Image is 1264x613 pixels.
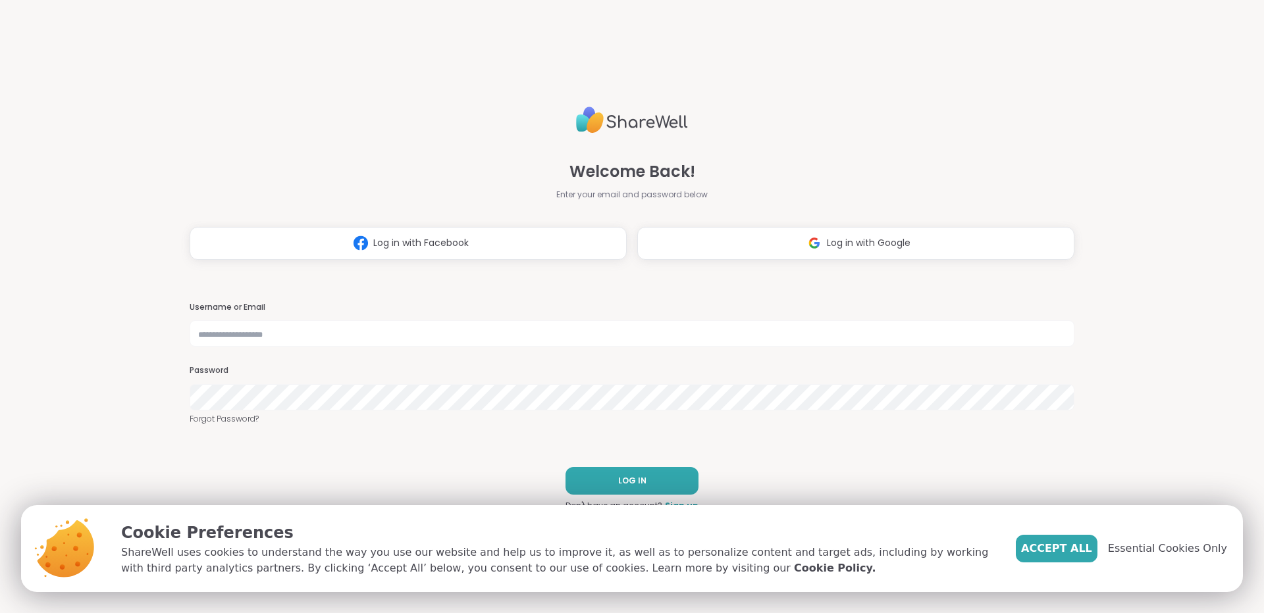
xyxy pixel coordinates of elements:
a: Cookie Policy. [794,560,876,576]
img: ShareWell Logomark [348,231,373,255]
p: Cookie Preferences [121,521,995,545]
span: Don't have an account? [566,500,662,512]
button: Log in with Facebook [190,227,627,260]
span: Enter your email and password below [556,189,708,201]
span: Log in with Google [827,236,910,250]
button: Accept All [1016,535,1097,562]
p: ShareWell uses cookies to understand the way you use our website and help us to improve it, as we... [121,545,995,576]
span: Accept All [1021,541,1092,556]
span: Welcome Back! [569,160,695,184]
span: LOG IN [618,475,646,487]
h3: Password [190,365,1074,376]
button: LOG IN [566,467,698,495]
a: Sign up [665,500,698,512]
button: Log in with Google [637,227,1074,260]
span: Essential Cookies Only [1108,541,1227,556]
img: ShareWell Logo [576,101,688,139]
a: Forgot Password? [190,413,1074,425]
span: Log in with Facebook [373,236,469,250]
img: ShareWell Logomark [802,231,827,255]
h3: Username or Email [190,302,1074,313]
